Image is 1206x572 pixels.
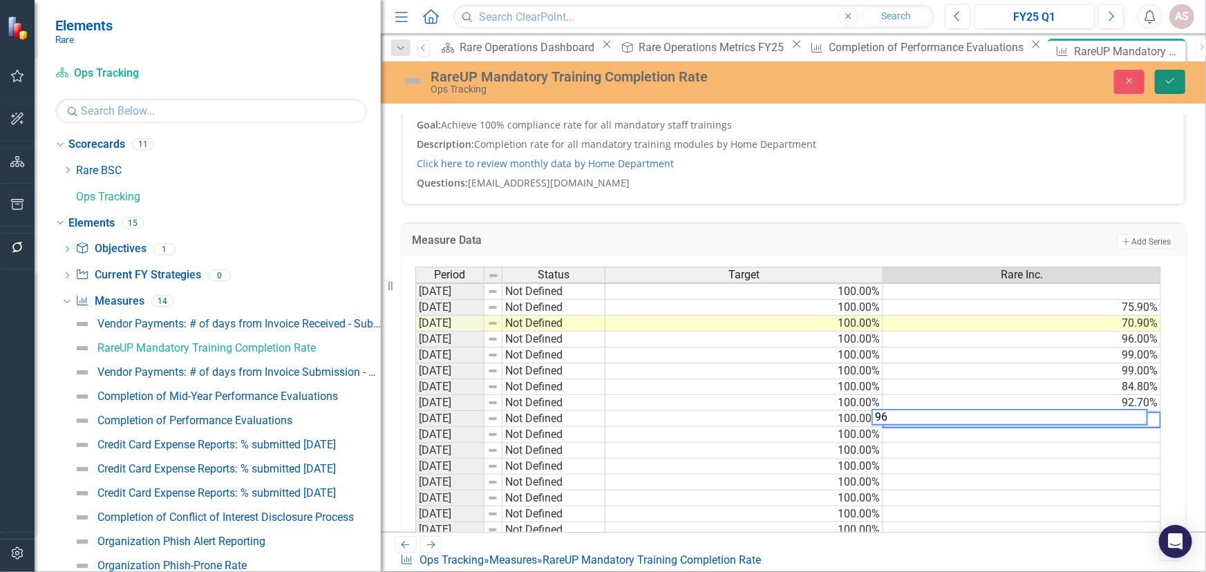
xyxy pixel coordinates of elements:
img: Not Defined [74,533,91,550]
div: FY25 Q1 [979,9,1091,26]
a: RareUP Mandatory Training Completion Rate [70,337,316,359]
img: Not Defined [74,461,91,477]
td: 100.00% [605,347,883,363]
td: 100.00% [605,475,883,490]
a: Credit Card Expense Reports: % submitted [DATE] [70,482,336,504]
td: Not Defined [502,332,605,347]
td: [DATE] [415,443,484,459]
button: Search [862,7,931,26]
a: Scorecards [68,137,125,153]
img: Not Defined [74,412,91,429]
td: Not Defined [502,443,605,459]
a: Ops Tracking [420,553,484,566]
div: Ops Tracking [431,84,835,95]
td: 100.00% [605,395,883,411]
td: 99.00% [883,347,1161,363]
td: 75.90% [883,300,1161,316]
td: Not Defined [502,347,605,363]
img: ClearPoint Strategy [6,15,31,40]
small: Rare [55,34,113,45]
a: Current FY Strategies [75,267,201,283]
td: 100.00% [605,300,883,316]
td: Not Defined [502,522,605,538]
img: 8DAGhfEEPCf229AAAAAElFTkSuQmCC [487,508,498,519]
a: Elements [68,216,115,231]
img: Not Defined [74,316,91,332]
div: Vendor Payments: # of days from Invoice Submission - Approval [97,366,381,379]
td: Not Defined [502,300,605,316]
a: Organization Phish Alert Reporting [70,531,265,553]
div: 1 [153,243,176,255]
img: 8DAGhfEEPCf229AAAAAElFTkSuQmCC [487,461,498,472]
td: Not Defined [502,475,605,490]
td: 92.70% [883,395,1161,411]
a: Measures [489,553,537,566]
div: Completion of Performance Evaluations [829,39,1028,56]
td: [DATE] [415,395,484,411]
input: Search Below... [55,99,367,123]
td: [DATE] [415,363,484,379]
img: 8DAGhfEEPCf229AAAAAElFTkSuQmCC [487,413,498,424]
div: Organization Phish Alert Reporting [97,535,265,548]
img: 8DAGhfEEPCf229AAAAAElFTkSuQmCC [487,350,498,361]
img: Not Defined [74,388,91,405]
td: 70.90% [883,316,1161,332]
div: RareUP Mandatory Training Completion Rate [543,553,761,566]
td: 100.00% [605,459,883,475]
img: Not Defined [74,485,91,502]
a: Vendor Payments: # of days from Invoice Submission - Approval [70,361,381,383]
td: [DATE] [415,300,484,316]
td: 100.00% [605,506,883,522]
td: [DATE] [415,411,484,427]
img: Not Defined [402,70,424,92]
div: 15 [122,217,144,229]
img: 8DAGhfEEPCf229AAAAAElFTkSuQmCC [487,493,498,504]
td: Not Defined [502,379,605,395]
a: Credit Card Expense Reports: % submitted [DATE] [70,458,336,480]
img: 8DAGhfEEPCf229AAAAAElFTkSuQmCC [487,429,498,440]
p: Completion rate for all mandatory training modules by Home Department [417,135,1170,154]
div: 11 [132,139,154,151]
td: Not Defined [502,490,605,506]
a: Click here to review monthly data by Home Department [417,157,674,170]
div: 14 [151,296,173,307]
div: Organization Phish-Prone Rate [97,560,247,572]
div: Credit Card Expense Reports: % submitted [DATE] [97,463,336,475]
a: Ops Tracking [76,189,381,205]
a: Completion of Performance Evaluations [806,39,1028,56]
span: Search [881,10,911,21]
div: » » [400,553,766,569]
td: [DATE] [415,316,484,332]
td: [DATE] [415,283,484,300]
td: Not Defined [502,427,605,443]
img: Not Defined [74,509,91,526]
div: Rare Operations Metrics FY25 [639,39,789,56]
img: 8DAGhfEEPCf229AAAAAElFTkSuQmCC [487,524,498,535]
a: Vendor Payments: # of days from Invoice Received - Submission [70,313,381,335]
a: Objectives [75,241,146,257]
td: [DATE] [415,475,484,490]
td: 100.00% [605,316,883,332]
a: Ops Tracking [55,66,228,82]
div: Open Intercom Messenger [1159,525,1192,558]
td: [DATE] [415,490,484,506]
p: [EMAIL_ADDRESS][DOMAIN_NAME] [417,173,1170,190]
div: Completion of Performance Evaluations [97,414,292,427]
span: Target [728,269,760,281]
img: 8DAGhfEEPCf229AAAAAElFTkSuQmCC [487,397,498,408]
td: Not Defined [502,411,605,427]
img: 8DAGhfEEPCf229AAAAAElFTkSuQmCC [488,270,499,281]
td: 99.00% [883,363,1161,379]
td: [DATE] [415,506,484,522]
td: [DATE] [415,427,484,443]
td: [DATE] [415,347,484,363]
button: AS [1169,4,1194,29]
td: 100.00% [605,522,883,538]
img: 8DAGhfEEPCf229AAAAAElFTkSuQmCC [487,477,498,488]
img: Not Defined [74,340,91,356]
div: Credit Card Expense Reports: % submitted [DATE] [97,439,336,451]
td: Not Defined [502,283,605,300]
p: Achieve 100% compliance rate for all mandatory staff trainings [417,118,1170,135]
td: Not Defined [502,363,605,379]
img: 8DAGhfEEPCf229AAAAAElFTkSuQmCC [487,318,498,329]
